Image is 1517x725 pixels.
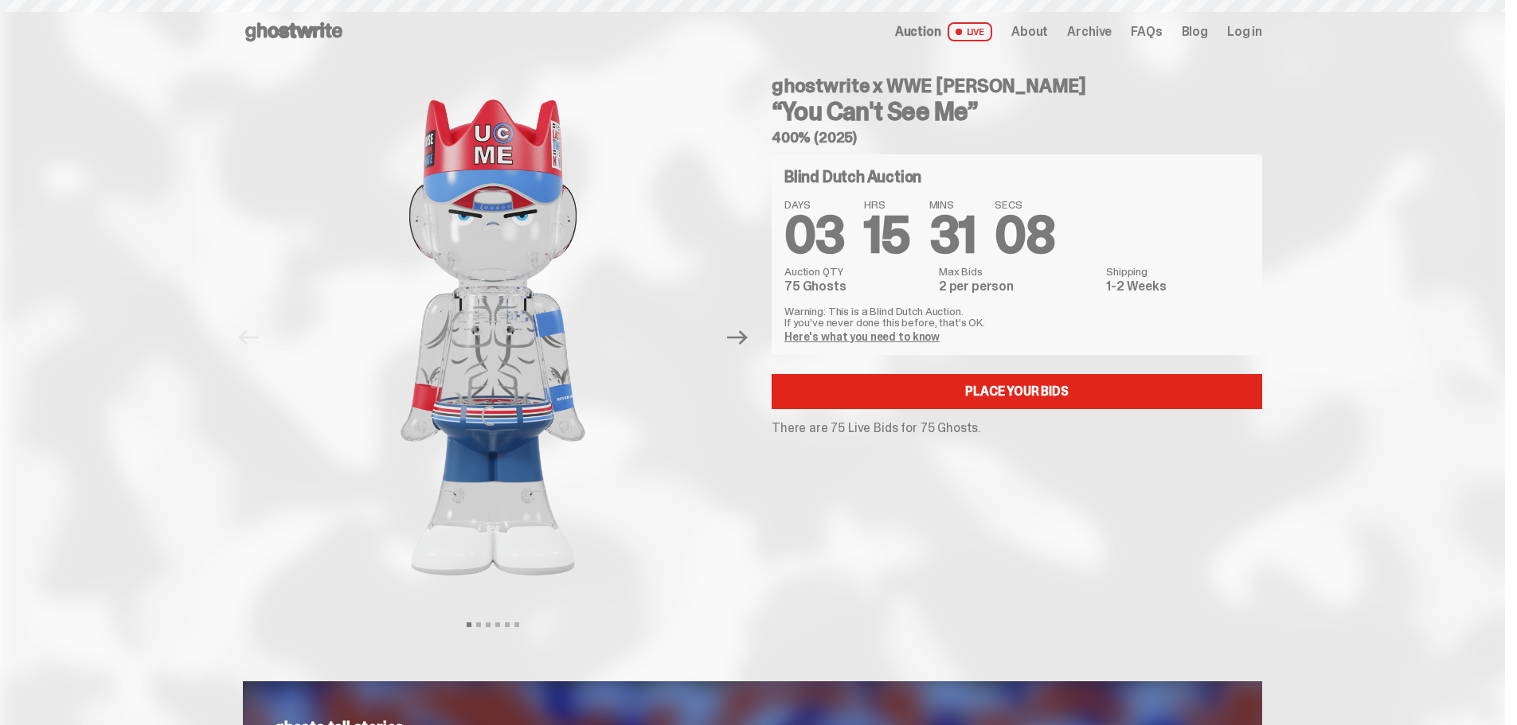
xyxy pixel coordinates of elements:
[939,266,1097,277] dt: Max Bids
[772,422,1262,435] p: There are 75 Live Bids for 75 Ghosts.
[895,22,992,41] a: Auction LIVE
[476,622,481,627] button: View slide 2
[895,25,941,38] span: Auction
[495,622,500,627] button: View slide 4
[784,199,845,210] span: DAYS
[274,64,712,611] img: John_Cena_Hero_1.png
[948,22,993,41] span: LIVE
[505,622,510,627] button: View slide 5
[784,202,845,268] span: 03
[784,169,921,185] h4: Blind Dutch Auction
[1011,25,1048,38] a: About
[784,306,1249,328] p: Warning: This is a Blind Dutch Auction. If you’ve never done this before, that’s OK.
[995,202,1054,268] span: 08
[939,280,1097,293] dd: 2 per person
[995,199,1054,210] span: SECS
[1227,25,1262,38] a: Log in
[720,320,755,355] button: Next
[784,329,940,344] a: Here's what you need to know
[784,280,929,293] dd: 75 Ghosts
[864,199,910,210] span: HRS
[772,99,1262,124] h3: “You Can't See Me”
[467,622,471,627] button: View slide 1
[929,202,976,268] span: 31
[772,131,1262,145] h5: 400% (2025)
[1182,25,1208,38] a: Blog
[1106,280,1249,293] dd: 1-2 Weeks
[929,199,976,210] span: MINS
[1067,25,1112,38] a: Archive
[1106,266,1249,277] dt: Shipping
[772,374,1262,409] a: Place your Bids
[514,622,519,627] button: View slide 6
[784,266,929,277] dt: Auction QTY
[864,202,910,268] span: 15
[1131,25,1162,38] a: FAQs
[772,76,1262,95] h4: ghostwrite x WWE [PERSON_NAME]
[486,622,491,627] button: View slide 3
